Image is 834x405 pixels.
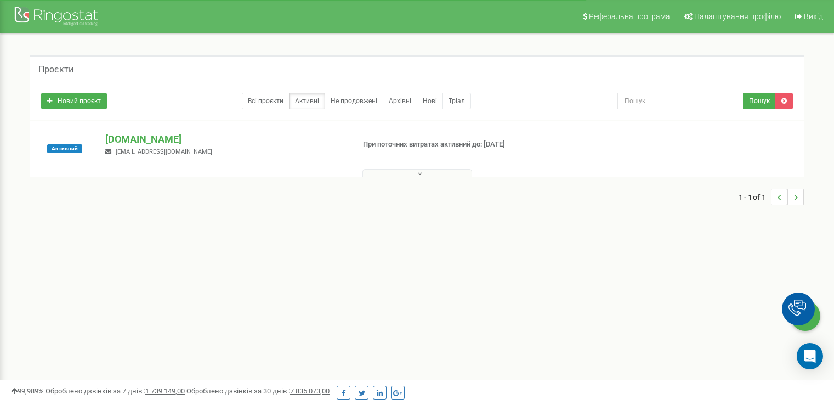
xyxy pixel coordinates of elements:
h5: Проєкти [38,65,73,75]
span: 1 - 1 of 1 [739,189,771,205]
u: 1 739 149,00 [145,387,185,395]
span: Реферальна програма [589,12,670,21]
span: Активний [47,144,82,153]
div: Open Intercom Messenger [797,343,823,369]
a: Не продовжені [325,93,383,109]
nav: ... [739,178,804,216]
button: Пошук [743,93,776,109]
span: Оброблено дзвінків за 30 днів : [186,387,330,395]
a: Новий проєкт [41,93,107,109]
span: 99,989% [11,387,44,395]
p: При поточних витратах активний до: [DATE] [363,139,538,150]
a: Архівні [383,93,417,109]
span: Вихід [804,12,823,21]
a: Всі проєкти [242,93,290,109]
u: 7 835 073,00 [290,387,330,395]
span: Налаштування профілю [694,12,781,21]
span: Оброблено дзвінків за 7 днів : [46,387,185,395]
span: [EMAIL_ADDRESS][DOMAIN_NAME] [116,148,212,155]
input: Пошук [617,93,744,109]
p: [DOMAIN_NAME] [105,132,345,147]
a: Активні [289,93,325,109]
a: Тріал [442,93,471,109]
a: Нові [417,93,443,109]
